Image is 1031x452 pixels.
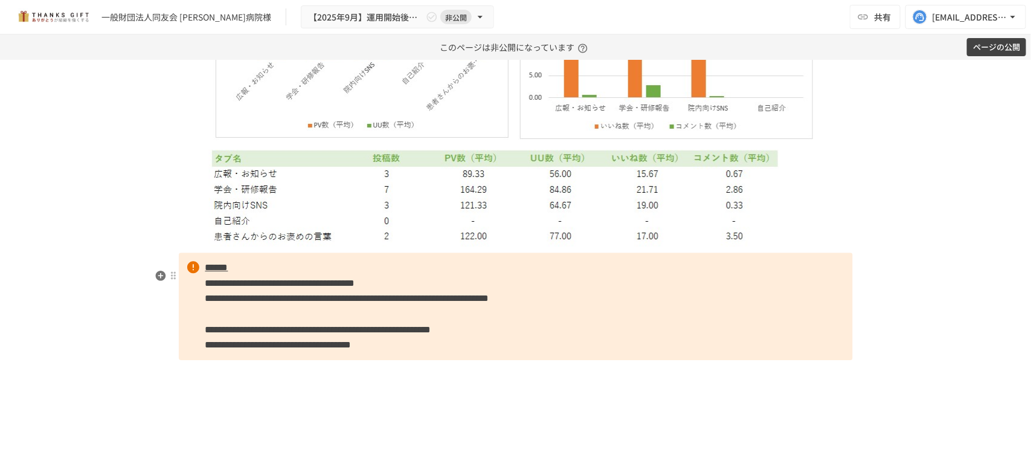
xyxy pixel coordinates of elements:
span: 非公開 [440,11,472,24]
div: [EMAIL_ADDRESS][DOMAIN_NAME] [932,10,1007,25]
p: このページは非公開になっています [440,34,591,60]
div: 一般財団法人同友会 [PERSON_NAME]病院様 [101,11,271,24]
span: 【2025年9月】運用開始後振り返りミーティング [309,10,423,25]
button: 【2025年9月】運用開始後振り返りミーティング非公開 [301,5,494,29]
span: 共有 [874,10,891,24]
button: [EMAIL_ADDRESS][DOMAIN_NAME] [905,5,1026,29]
img: mMP1OxWUAhQbsRWCurg7vIHe5HqDpP7qZo7fRoNLXQh [14,7,92,27]
button: ページの公開 [967,38,1026,57]
button: 共有 [850,5,901,29]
